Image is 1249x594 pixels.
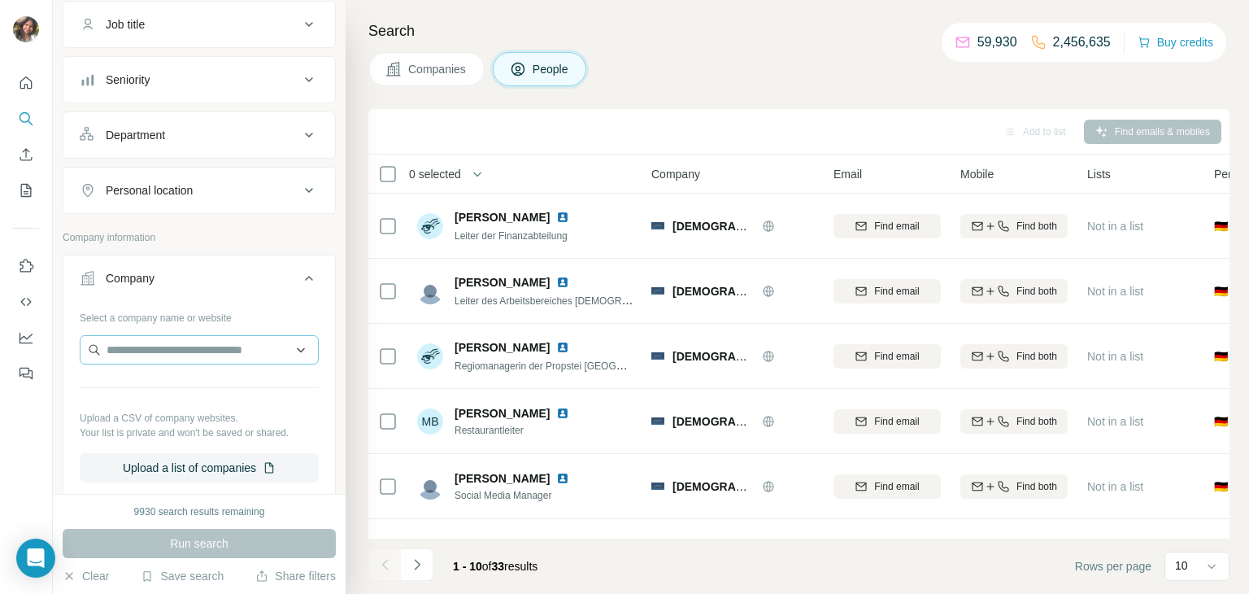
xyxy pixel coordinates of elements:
[1087,285,1143,298] span: Not in a list
[134,504,265,519] div: 9930 search results remaining
[1214,283,1228,299] span: 🇩🇪
[651,166,700,182] span: Company
[556,276,569,289] img: LinkedIn logo
[80,411,319,426] p: Upload a CSV of company websites.
[651,483,664,489] img: Logo of Ev.-luth Landeskirche in Braunschweig
[672,415,941,428] span: [DEMOGRAPHIC_DATA] in [GEOGRAPHIC_DATA]
[833,474,941,499] button: Find email
[556,211,569,224] img: LinkedIn logo
[556,407,569,420] img: LinkedIn logo
[141,568,224,584] button: Save search
[106,270,154,286] div: Company
[13,140,39,169] button: Enrich CSV
[1087,220,1143,233] span: Not in a list
[1214,478,1228,495] span: 🇩🇪
[651,352,664,359] img: Logo of Ev.-luth Landeskirche in Braunschweig
[13,104,39,133] button: Search
[960,344,1068,369] button: Find both
[401,548,433,581] button: Navigate to next page
[455,405,550,421] span: [PERSON_NAME]
[977,33,1017,52] p: 59,930
[63,116,335,155] button: Department
[409,166,461,182] span: 0 selected
[1053,33,1111,52] p: 2,456,635
[1016,219,1057,234] span: Find both
[63,259,335,304] button: Company
[1138,31,1213,54] button: Buy credits
[455,470,550,487] span: [PERSON_NAME]
[833,409,941,434] button: Find email
[63,5,335,44] button: Job title
[455,209,550,225] span: [PERSON_NAME]
[417,539,443,565] img: Avatar
[492,560,505,573] span: 33
[833,166,862,182] span: Email
[960,214,1068,238] button: Find both
[556,472,569,485] img: LinkedIn logo
[833,214,941,238] button: Find email
[13,251,39,281] button: Use Surfe on LinkedIn
[80,426,319,440] p: Your list is private and won't be saved or shared.
[960,474,1068,499] button: Find both
[874,414,919,429] span: Find email
[672,220,941,233] span: [DEMOGRAPHIC_DATA] in [GEOGRAPHIC_DATA]
[874,479,919,494] span: Find email
[455,359,722,372] span: Regiomanagerin der Propstei [GEOGRAPHIC_DATA]-Seesen
[417,408,443,435] div: MB
[455,274,550,290] span: [PERSON_NAME]
[556,341,569,354] img: LinkedIn logo
[1087,415,1143,428] span: Not in a list
[651,222,664,229] img: Logo of Ev.-luth Landeskirche in Braunschweig
[833,279,941,304] button: Find email
[13,176,39,205] button: My lists
[106,16,145,33] div: Job title
[672,480,941,493] span: [DEMOGRAPHIC_DATA] in [GEOGRAPHIC_DATA]
[255,568,336,584] button: Share filters
[533,61,570,77] span: People
[1214,413,1228,430] span: 🇩🇪
[1016,284,1057,299] span: Find both
[482,560,492,573] span: of
[1016,414,1057,429] span: Find both
[63,230,336,245] p: Company information
[13,323,39,352] button: Dashboard
[556,537,569,550] img: LinkedIn logo
[960,409,1068,434] button: Find both
[455,230,568,242] span: Leiter der Finanzabteilung
[106,182,193,199] div: Personal location
[1087,480,1143,493] span: Not in a list
[455,535,550,552] span: [PERSON_NAME]
[960,166,994,182] span: Mobile
[408,61,468,77] span: Companies
[13,359,39,388] button: Feedback
[874,284,919,299] span: Find email
[651,287,664,294] img: Logo of Ev.-luth Landeskirche in Braunschweig
[13,68,39,98] button: Quick start
[455,339,550,356] span: [PERSON_NAME]
[13,16,39,42] img: Avatar
[80,304,319,325] div: Select a company name or website
[1087,350,1143,363] span: Not in a list
[1075,558,1151,574] span: Rows per page
[106,127,165,143] div: Department
[672,285,941,298] span: [DEMOGRAPHIC_DATA] in [GEOGRAPHIC_DATA]
[672,350,941,363] span: [DEMOGRAPHIC_DATA] in [GEOGRAPHIC_DATA]
[874,219,919,234] span: Find email
[63,171,335,210] button: Personal location
[651,417,664,424] img: Logo of Ev.-luth Landeskirche in Braunschweig
[960,279,1068,304] button: Find both
[455,294,783,307] span: Leiter des Arbeitsbereiches [DEMOGRAPHIC_DATA] und Medienpädagogik
[455,488,589,503] span: Social Media Manager
[80,453,319,483] button: Upload a list of companies
[106,72,150,88] div: Seniority
[874,349,919,364] span: Find email
[1175,557,1188,574] p: 10
[1016,479,1057,494] span: Find both
[417,278,443,304] img: Avatar
[417,343,443,369] img: Avatar
[1016,349,1057,364] span: Find both
[455,423,589,438] span: Restaurantleiter
[1214,218,1228,234] span: 🇩🇪
[13,287,39,317] button: Use Surfe API
[453,560,537,573] span: results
